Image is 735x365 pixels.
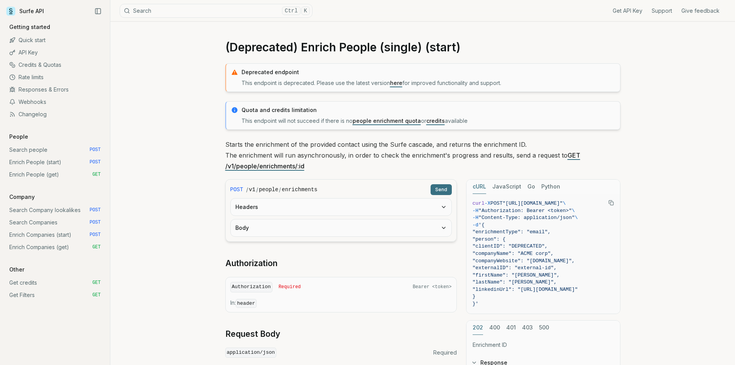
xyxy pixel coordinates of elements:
[249,186,255,194] code: v1
[473,208,479,214] span: -H
[279,284,301,290] span: Required
[90,147,101,153] span: POST
[242,117,615,125] p: This endpoint will not succeed if there is no or available
[426,117,445,124] a: credits
[681,7,720,15] a: Give feedback
[473,265,557,271] span: "externalID": "external-id",
[225,348,277,358] code: application/json
[6,216,104,229] a: Search Companies POST
[120,4,313,18] button: SearchCtrlK
[92,244,101,250] span: GET
[230,299,452,307] p: In:
[473,200,485,206] span: curl
[506,321,516,335] button: 401
[473,272,560,278] span: "firstName": "[PERSON_NAME]",
[353,117,421,124] a: people enrichment quota
[236,299,257,308] code: header
[390,80,402,86] a: here
[6,204,104,216] a: Search Company lookalikes POST
[485,200,491,206] span: -X
[92,280,101,286] span: GET
[6,168,104,181] a: Enrich People (get) GET
[473,321,483,335] button: 202
[563,200,566,206] span: \
[473,243,548,249] span: "clientID": "DEPRECATED",
[478,215,575,221] span: "Content-Type: application/json"
[242,79,615,87] p: This endpoint is deprecated. Please use the latest version for improved functionality and support.
[231,219,451,236] button: Body
[6,46,104,59] a: API Key
[6,71,104,83] a: Rate limits
[6,144,104,156] a: Search people POST
[489,321,500,335] button: 400
[301,7,310,15] kbd: K
[6,23,53,31] p: Getting started
[473,229,551,235] span: "enrichmentType": "email",
[6,34,104,46] a: Quick start
[473,180,486,194] button: cURL
[225,258,277,269] a: Authorization
[6,83,104,96] a: Responses & Errors
[90,159,101,165] span: POST
[473,294,476,299] span: }
[473,301,479,307] span: }'
[473,215,479,221] span: -H
[246,186,248,194] span: /
[282,7,301,15] kbd: Ctrl
[605,197,617,209] button: Copy Text
[575,215,578,221] span: \
[473,279,557,285] span: "lastName": "[PERSON_NAME]",
[6,156,104,168] a: Enrich People (start) POST
[478,222,485,228] span: '{
[259,186,278,194] code: people
[230,186,243,194] span: POST
[90,232,101,238] span: POST
[522,321,533,335] button: 403
[6,277,104,289] a: Get credits GET
[92,171,101,178] span: GET
[473,341,614,349] p: Enrichment ID
[503,200,563,206] span: "[URL][DOMAIN_NAME]"
[279,186,281,194] span: /
[413,284,452,290] span: Bearer <token>
[541,180,560,194] button: Python
[6,193,38,201] p: Company
[473,251,554,256] span: "companyName": "ACME corp",
[92,292,101,298] span: GET
[652,7,672,15] a: Support
[6,289,104,301] a: Get Filters GET
[6,241,104,253] a: Enrich Companies (get) GET
[6,96,104,108] a: Webhooks
[90,219,101,226] span: POST
[282,186,317,194] code: enrichments
[256,186,258,194] span: /
[490,200,502,206] span: POST
[473,287,578,292] span: "linkedinUrl": "[URL][DOMAIN_NAME]"
[6,59,104,71] a: Credits & Quotas
[90,207,101,213] span: POST
[527,180,535,194] button: Go
[613,7,642,15] a: Get API Key
[6,229,104,241] a: Enrich Companies (start) POST
[478,208,572,214] span: "Authorization: Bearer <token>"
[6,5,44,17] a: Surfe API
[431,184,452,195] button: Send
[242,68,615,76] p: Deprecated endpoint
[492,180,521,194] button: JavaScript
[539,321,549,335] button: 500
[6,108,104,121] a: Changelog
[92,5,104,17] button: Collapse Sidebar
[230,282,272,292] code: Authorization
[473,258,575,264] span: "companyWebsite": "[DOMAIN_NAME]",
[572,208,575,214] span: \
[473,222,479,228] span: -d
[225,139,620,171] p: Starts the enrichment of the provided contact using the Surfe cascade, and returns the enrichment...
[6,133,31,141] p: People
[473,236,506,242] span: "person": {
[225,40,620,54] h1: (Deprecated) Enrich People (single) (start)
[6,266,27,273] p: Other
[433,349,457,357] span: Required
[225,329,280,340] a: Request Body
[242,106,615,114] p: Quota and credits limitation
[231,199,451,216] button: Headers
